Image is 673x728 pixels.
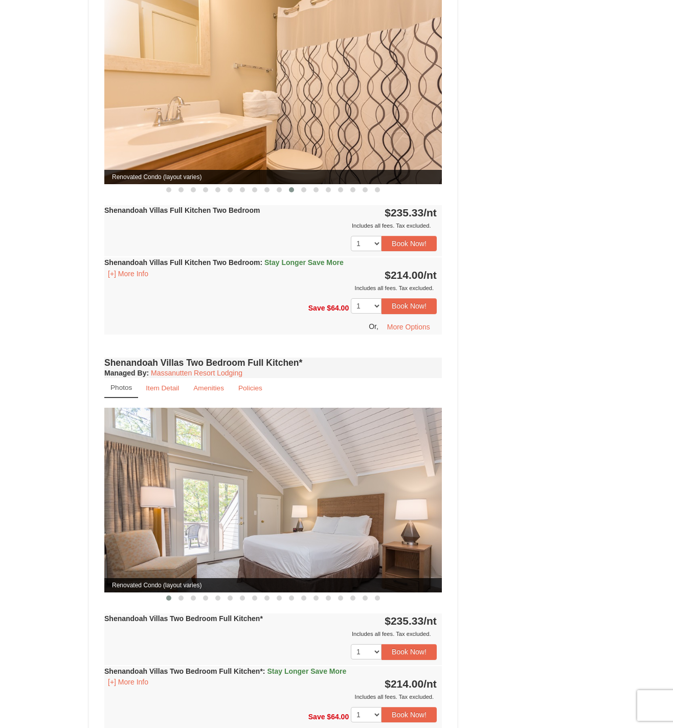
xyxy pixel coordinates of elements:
[423,678,437,690] span: /nt
[110,384,132,391] small: Photos
[385,678,423,690] span: $214.00
[232,378,269,398] a: Policies
[104,369,149,377] strong: :
[104,206,260,214] strong: Shenandoah Villas Full Kitchen Two Bedroom
[423,207,437,218] span: /nt
[238,384,262,392] small: Policies
[327,304,349,312] span: $64.00
[423,615,437,627] span: /nt
[104,692,437,702] div: Includes all fees. Tax excluded.
[380,319,437,335] button: More Options
[104,358,442,368] h4: Shenandoah Villas Two Bedroom Full Kitchen*
[104,408,442,592] img: Renovated Condo (layout varies)
[267,667,346,675] span: Stay Longer Save More
[104,283,437,293] div: Includes all fees. Tax excluded.
[327,713,349,721] span: $64.00
[104,614,263,623] strong: Shenandoah Villas Two Bedroom Full Kitchen*
[104,170,442,184] span: Renovated Condo (layout varies)
[104,268,152,279] button: [+] More Info
[369,322,378,330] span: Or,
[382,236,437,251] button: Book Now!
[146,384,179,392] small: Item Detail
[263,667,265,675] span: :
[151,369,242,377] a: Massanutten Resort Lodging
[193,384,224,392] small: Amenities
[382,298,437,314] button: Book Now!
[385,615,437,627] strong: $235.33
[104,578,442,592] span: Renovated Condo (layout varies)
[104,369,146,377] span: Managed By
[104,220,437,231] div: Includes all fees. Tax excluded.
[308,713,325,721] span: Save
[104,676,152,688] button: [+] More Info
[308,304,325,312] span: Save
[423,269,437,281] span: /nt
[385,207,437,218] strong: $235.33
[187,378,231,398] a: Amenities
[104,629,437,639] div: Includes all fees. Tax excluded.
[104,378,138,398] a: Photos
[382,644,437,659] button: Book Now!
[260,258,262,267] span: :
[264,258,344,267] span: Stay Longer Save More
[382,707,437,722] button: Book Now!
[104,667,346,675] strong: Shenandoah Villas Two Bedroom Full Kitchen*
[104,258,344,267] strong: Shenandoah Villas Full Kitchen Two Bedroom
[139,378,186,398] a: Item Detail
[385,269,423,281] span: $214.00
